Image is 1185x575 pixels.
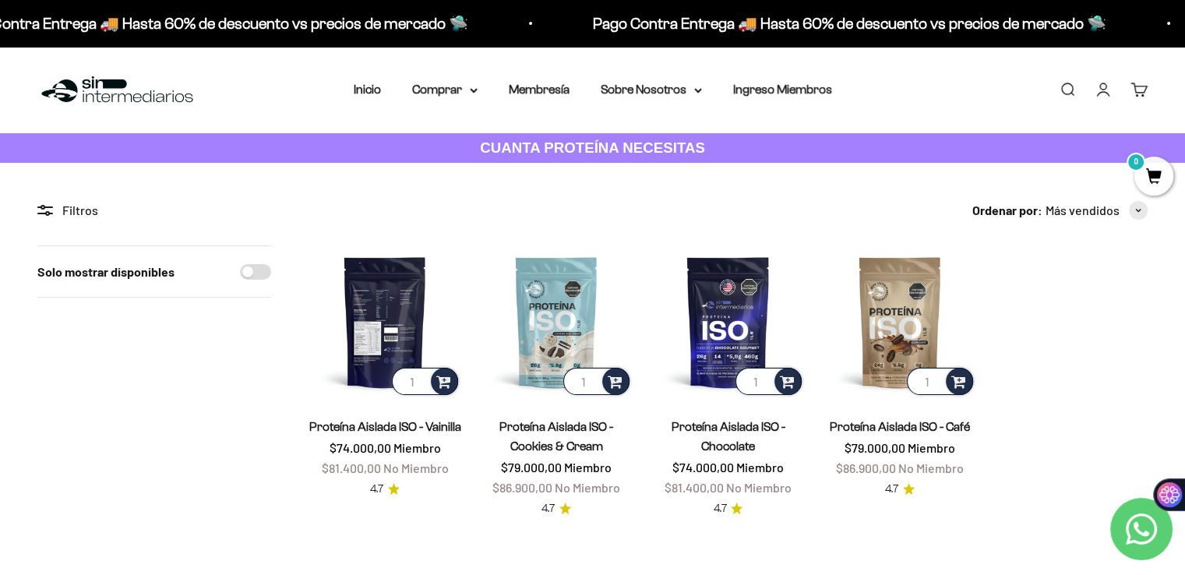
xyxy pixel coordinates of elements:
a: Proteína Aislada ISO - Cookies & Cream [499,420,613,453]
span: No Miembro [555,480,620,495]
mark: 0 [1127,153,1145,171]
span: $74.000,00 [672,460,734,474]
span: $74.000,00 [330,440,391,455]
a: 4.74.7 de 5.0 estrellas [713,500,742,517]
span: Miembro [736,460,784,474]
span: $86.900,00 [836,460,896,475]
a: Membresía [509,83,570,96]
a: 4.74.7 de 5.0 estrellas [541,500,571,517]
a: 4.74.7 de 5.0 estrellas [885,481,915,498]
div: Filtros [37,200,271,220]
a: Inicio [354,83,381,96]
span: Más vendidos [1046,200,1120,220]
img: Proteína Aislada ISO - Vainilla [309,245,461,398]
span: Miembro [564,460,612,474]
span: 4.7 [713,500,726,517]
strong: CUANTA PROTEÍNA NECESITAS [480,139,705,156]
span: 4.7 [370,481,383,498]
span: $79.000,00 [501,460,562,474]
span: Ordenar por: [972,200,1042,220]
span: $79.000,00 [845,440,905,455]
span: $81.400,00 [665,480,724,495]
span: No Miembro [898,460,964,475]
label: Solo mostrar disponibles [37,262,175,282]
span: 4.7 [541,500,555,517]
a: Proteína Aislada ISO - Café [830,420,970,433]
a: Ingreso Miembros [733,83,832,96]
span: 4.7 [885,481,898,498]
span: $81.400,00 [322,460,381,475]
a: Proteína Aislada ISO - Chocolate [671,420,785,453]
span: No Miembro [726,480,792,495]
a: 0 [1134,169,1173,186]
span: Miembro [393,440,441,455]
a: Proteína Aislada ISO - Vainilla [309,420,461,433]
span: No Miembro [383,460,449,475]
summary: Comprar [412,79,478,100]
summary: Sobre Nosotros [601,79,702,100]
span: $86.900,00 [492,480,552,495]
span: Miembro [908,440,955,455]
button: Más vendidos [1046,200,1148,220]
p: Pago Contra Entrega 🚚 Hasta 60% de descuento vs precios de mercado 🛸 [591,11,1104,36]
a: 4.74.7 de 5.0 estrellas [370,481,400,498]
